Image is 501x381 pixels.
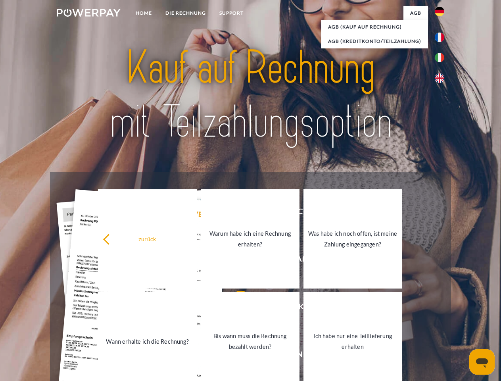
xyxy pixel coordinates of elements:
div: Ich habe nur eine Teillieferung erhalten [308,331,397,352]
div: Wann erhalte ich die Rechnung? [103,336,192,346]
div: zurück [103,233,192,244]
a: agb [403,6,428,20]
div: Warum habe ich eine Rechnung erhalten? [205,228,295,250]
img: it [435,53,444,62]
div: Was habe ich noch offen, ist meine Zahlung eingegangen? [308,228,397,250]
a: AGB (Kauf auf Rechnung) [321,20,428,34]
a: AGB (Kreditkonto/Teilzahlung) [321,34,428,48]
a: Was habe ich noch offen, ist meine Zahlung eingegangen? [303,189,402,289]
img: logo-powerpay-white.svg [57,9,121,17]
img: fr [435,33,444,42]
img: en [435,73,444,83]
iframe: Schaltfläche zum Öffnen des Messaging-Fensters [469,349,495,375]
img: de [435,7,444,16]
div: Bis wann muss die Rechnung bezahlt werden? [205,331,295,352]
img: title-powerpay_de.svg [76,38,425,152]
a: SUPPORT [213,6,250,20]
a: Home [129,6,159,20]
a: DIE RECHNUNG [159,6,213,20]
